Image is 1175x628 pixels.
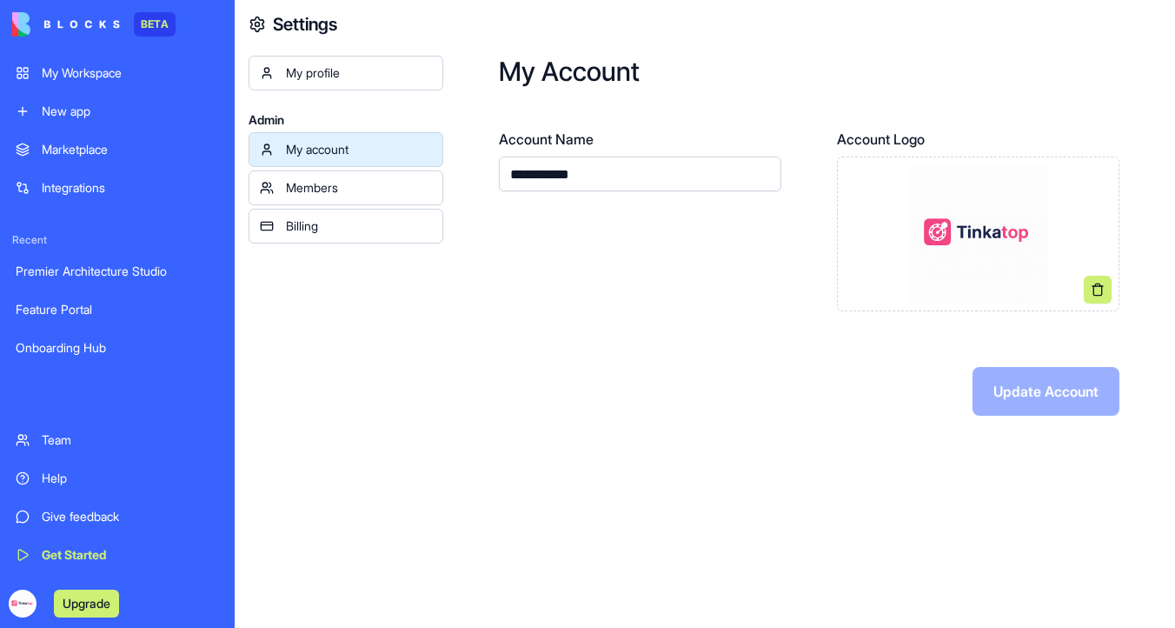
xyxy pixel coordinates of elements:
div: New app [42,103,219,120]
a: BETA [12,12,176,37]
a: Billing [249,209,443,244]
a: Members [249,170,443,205]
img: Tinkatop_fycgeq.png [9,590,37,618]
a: New app [5,94,229,129]
div: Billing [286,217,432,235]
div: Get Started [42,546,219,564]
div: Team [42,431,219,449]
a: Upgrade [54,594,119,611]
a: Integrations [5,170,229,205]
a: My Workspace [5,56,229,90]
a: Help [5,461,229,496]
span: Recent [5,233,229,247]
a: Get Started [5,538,229,572]
div: My profile [286,64,432,82]
img: logo [12,12,120,37]
div: Integrations [42,179,219,197]
a: Onboarding Hub [5,331,229,365]
img: Preview [909,164,1048,304]
a: My account [249,132,443,167]
div: Premier Architecture Studio [16,263,219,280]
a: Marketplace [5,132,229,167]
label: Account Name [499,129,781,150]
div: My account [286,141,432,158]
span: Admin [249,111,443,129]
div: Onboarding Hub [16,339,219,357]
h4: Settings [273,12,337,37]
div: My Workspace [42,64,219,82]
div: Marketplace [42,141,219,158]
a: Feature Portal [5,292,229,327]
a: Team [5,423,229,458]
a: My profile [249,56,443,90]
label: Account Logo [837,129,1119,150]
button: Upgrade [54,590,119,618]
a: Premier Architecture Studio [5,254,229,289]
h2: My Account [499,56,1119,87]
a: Give feedback [5,499,229,534]
div: Help [42,470,219,487]
div: BETA [134,12,176,37]
div: Feature Portal [16,301,219,318]
div: Members [286,179,432,197]
div: Give feedback [42,508,219,525]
